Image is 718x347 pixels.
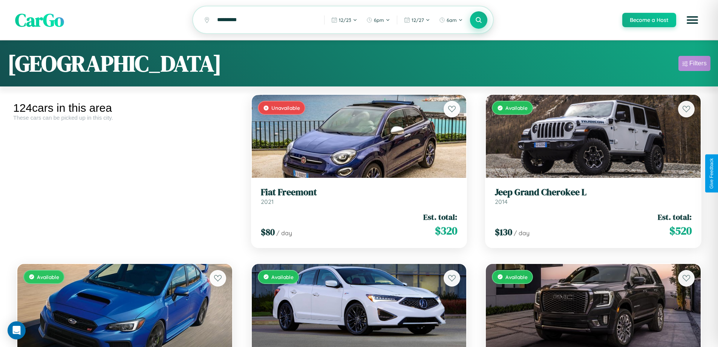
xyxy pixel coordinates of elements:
[682,9,703,31] button: Open menu
[271,274,294,280] span: Available
[8,321,26,339] div: Open Intercom Messenger
[261,198,274,205] span: 2021
[423,211,457,222] span: Est. total:
[495,226,512,238] span: $ 130
[689,60,707,67] div: Filters
[658,211,692,222] span: Est. total:
[495,198,508,205] span: 2014
[435,14,467,26] button: 6am
[8,48,222,79] h1: [GEOGRAPHIC_DATA]
[374,17,384,23] span: 6pm
[339,17,351,23] span: 12 / 23
[709,158,714,189] div: Give Feedback
[400,14,434,26] button: 12/27
[495,187,692,198] h3: Jeep Grand Cherokee L
[261,226,275,238] span: $ 80
[622,13,676,27] button: Become a Host
[363,14,394,26] button: 6pm
[412,17,424,23] span: 12 / 27
[15,8,64,32] span: CarGo
[514,229,530,237] span: / day
[261,187,458,198] h3: Fiat Freemont
[37,274,59,280] span: Available
[495,187,692,205] a: Jeep Grand Cherokee L2014
[13,102,236,114] div: 124 cars in this area
[13,114,236,121] div: These cars can be picked up in this city.
[328,14,361,26] button: 12/23
[435,223,457,238] span: $ 320
[261,187,458,205] a: Fiat Freemont2021
[447,17,457,23] span: 6am
[276,229,292,237] span: / day
[678,56,710,71] button: Filters
[669,223,692,238] span: $ 520
[505,274,528,280] span: Available
[505,105,528,111] span: Available
[271,105,300,111] span: Unavailable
